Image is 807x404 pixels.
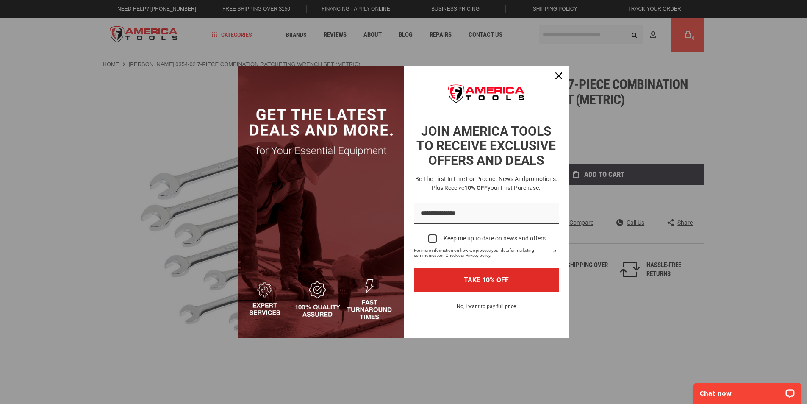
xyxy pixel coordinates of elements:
strong: 10% OFF [464,184,488,191]
input: Email field [414,203,559,224]
svg: close icon [555,72,562,79]
iframe: LiveChat chat widget [688,377,807,404]
div: Keep me up to date on news and offers [444,235,546,242]
button: TAKE 10% OFF [414,268,559,292]
a: Read our Privacy Policy [549,247,559,257]
button: Close [549,66,569,86]
strong: JOIN AMERICA TOOLS TO RECEIVE EXCLUSIVE OFFERS AND DEALS [416,124,556,168]
button: No, I want to pay full price [450,302,523,316]
h3: Be the first in line for product news and [412,175,560,192]
svg: link icon [549,247,559,257]
span: For more information on how we process your data for marketing communication. Check our Privacy p... [414,248,549,258]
